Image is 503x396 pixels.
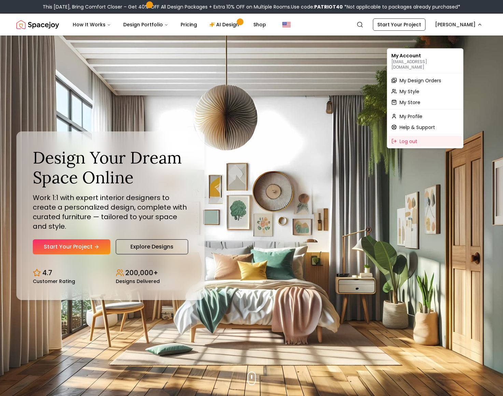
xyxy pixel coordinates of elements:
[391,59,459,70] p: [EMAIL_ADDRESS][DOMAIN_NAME]
[400,138,417,145] span: Log out
[389,86,462,97] a: My Style
[389,111,462,122] a: My Profile
[400,124,435,131] span: Help & Support
[387,48,463,148] div: [PERSON_NAME]
[389,97,462,108] a: My Store
[400,77,441,84] span: My Design Orders
[400,113,422,120] span: My Profile
[400,88,419,95] span: My Style
[389,75,462,86] a: My Design Orders
[400,99,420,106] span: My Store
[389,50,462,72] div: My Account
[389,122,462,133] a: Help & Support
